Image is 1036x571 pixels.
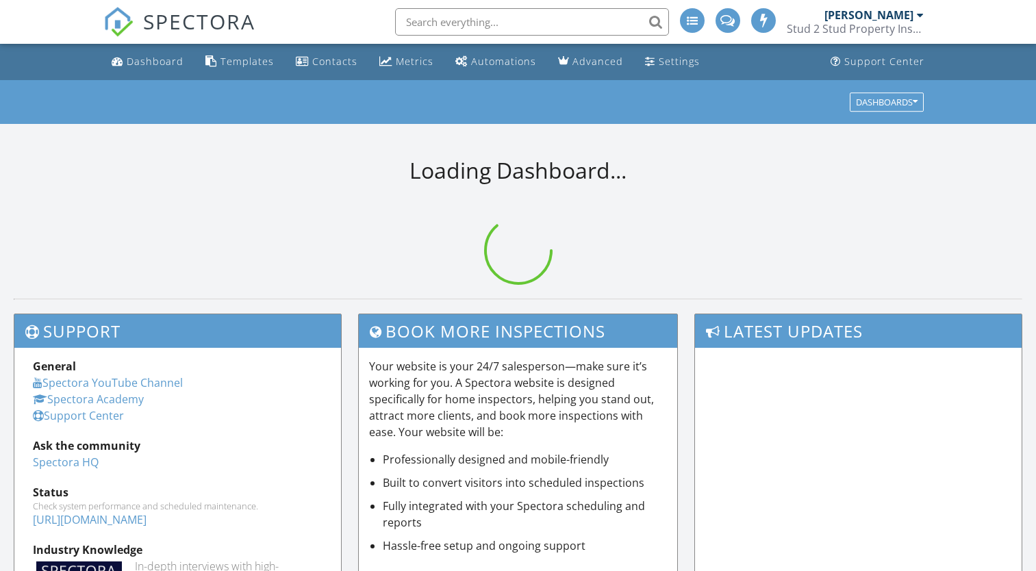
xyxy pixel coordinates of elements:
[33,455,99,470] a: Spectora HQ
[553,49,629,75] a: Advanced
[290,49,363,75] a: Contacts
[695,314,1022,348] h3: Latest Updates
[33,484,323,500] div: Status
[33,359,76,374] strong: General
[787,22,924,36] div: Stud 2 Stud Property Inspections LLC
[396,55,433,68] div: Metrics
[200,49,279,75] a: Templates
[824,8,913,22] div: [PERSON_NAME]
[450,49,542,75] a: Automations (Advanced)
[143,7,255,36] span: SPECTORA
[33,375,183,390] a: Spectora YouTube Channel
[33,512,147,527] a: [URL][DOMAIN_NAME]
[844,55,924,68] div: Support Center
[103,7,134,37] img: The Best Home Inspection Software - Spectora
[572,55,623,68] div: Advanced
[659,55,700,68] div: Settings
[850,92,924,112] button: Dashboards
[359,314,677,348] h3: Book More Inspections
[220,55,274,68] div: Templates
[127,55,184,68] div: Dashboard
[383,451,667,468] li: Professionally designed and mobile-friendly
[103,18,255,47] a: SPECTORA
[471,55,536,68] div: Automations
[33,437,323,454] div: Ask the community
[383,498,667,531] li: Fully integrated with your Spectora scheduling and reports
[369,358,667,440] p: Your website is your 24/7 salesperson—make sure it’s working for you. A Spectora website is desig...
[33,542,323,558] div: Industry Knowledge
[395,8,669,36] input: Search everything...
[383,537,667,554] li: Hassle-free setup and ongoing support
[374,49,439,75] a: Metrics
[106,49,189,75] a: Dashboard
[856,97,918,107] div: Dashboards
[825,49,930,75] a: Support Center
[14,314,341,348] h3: Support
[33,392,144,407] a: Spectora Academy
[640,49,705,75] a: Settings
[312,55,357,68] div: Contacts
[33,500,323,511] div: Check system performance and scheduled maintenance.
[33,408,124,423] a: Support Center
[383,474,667,491] li: Built to convert visitors into scheduled inspections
